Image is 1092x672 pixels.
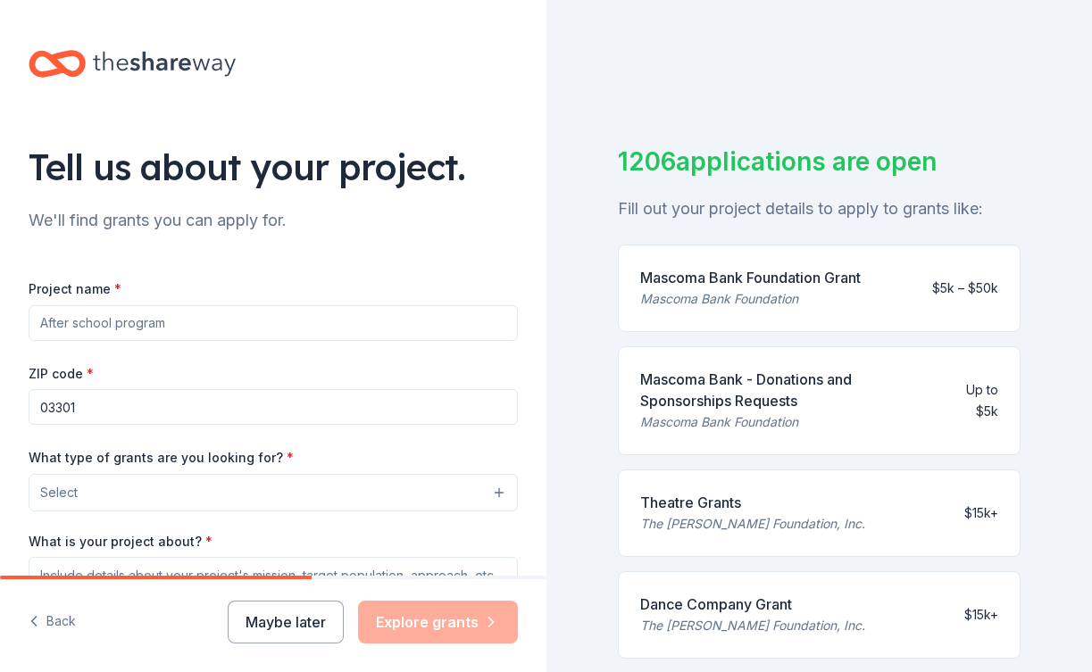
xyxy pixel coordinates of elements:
button: Select [29,474,518,511]
div: We'll find grants you can apply for. [29,206,518,235]
div: Theatre Grants [640,492,865,513]
div: Up to $5k [952,379,998,422]
div: The [PERSON_NAME] Foundation, Inc. [640,615,865,636]
div: 1206 applications are open [618,143,1021,180]
span: Select [40,482,78,503]
label: ZIP code [29,365,94,383]
div: Tell us about your project. [29,142,518,192]
div: Mascoma Bank Foundation Grant [640,267,861,288]
input: 12345 (U.S. only) [29,389,518,425]
label: What type of grants are you looking for? [29,449,294,467]
label: Project name [29,280,121,298]
button: Back [29,603,76,641]
div: $5k – $50k [932,278,998,299]
div: Fill out your project details to apply to grants like: [618,195,1021,223]
div: $15k+ [964,502,998,524]
div: Mascoma Bank - Donations and Sponsorships Requests [640,369,938,411]
div: $15k+ [964,604,998,626]
div: Mascoma Bank Foundation [640,288,861,310]
div: The [PERSON_NAME] Foundation, Inc. [640,513,865,535]
input: After school program [29,305,518,341]
button: Maybe later [228,601,344,643]
div: Mascoma Bank Foundation [640,411,938,433]
div: Dance Company Grant [640,593,865,615]
label: What is your project about? [29,533,213,551]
